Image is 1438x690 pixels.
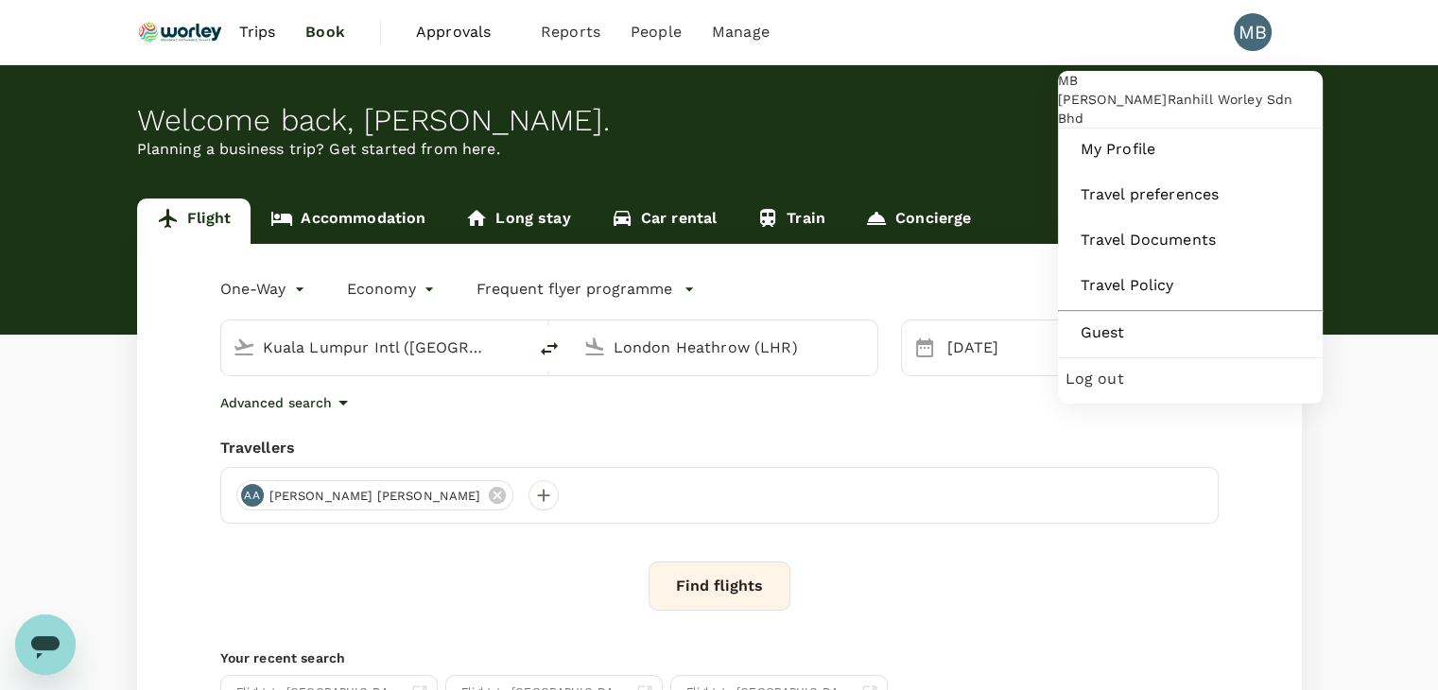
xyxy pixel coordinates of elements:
span: Guest [1081,321,1300,344]
span: Manage [712,21,770,43]
div: Log out [1066,358,1315,400]
p: Planning a business trip? Get started from here. [137,138,1302,161]
input: Going to [614,333,838,362]
span: Travel Documents [1081,229,1300,251]
button: Find flights [649,561,790,611]
span: People [631,21,682,43]
span: [PERSON_NAME] [1058,92,1168,107]
span: Ranhill Worley Sdn Bhd [1058,92,1293,126]
a: Travel Documents [1066,219,1315,261]
a: Train [736,198,845,244]
a: My Profile [1066,129,1315,170]
div: MB [1234,13,1272,51]
a: Flight [137,198,251,244]
p: Your recent search [220,648,1219,667]
a: Long stay [445,198,590,244]
input: Depart from [263,333,487,362]
a: Guest [1066,312,1315,354]
div: One-Way [220,274,309,304]
a: Travel Policy [1066,265,1315,306]
button: Open [513,345,517,349]
span: Reports [541,21,600,43]
span: My Profile [1081,138,1300,161]
img: Ranhill Worley Sdn Bhd [137,11,224,53]
div: AA[PERSON_NAME] [PERSON_NAME] [236,480,513,510]
a: Car rental [591,198,737,244]
button: Advanced search [220,391,355,414]
span: Approvals [416,21,511,43]
div: Travellers [220,437,1219,459]
span: Trips [238,21,275,43]
p: Advanced search [220,393,332,412]
span: Book [305,21,345,43]
a: Travel preferences [1066,174,1315,216]
button: delete [527,326,572,371]
iframe: Button to launch messaging window [15,614,76,675]
div: AA [241,484,264,507]
a: Accommodation [251,198,445,244]
span: [PERSON_NAME] [PERSON_NAME] [258,487,493,506]
div: [DATE] [940,329,1066,367]
button: Frequent flyer programme [476,278,695,301]
a: Concierge [845,198,991,244]
div: MB [1058,71,1323,90]
span: Log out [1066,368,1315,390]
div: Welcome back , [PERSON_NAME] . [137,103,1302,138]
p: Frequent flyer programme [476,278,672,301]
button: Open [864,345,868,349]
span: Travel preferences [1081,183,1300,206]
div: Economy [347,274,439,304]
span: Travel Policy [1081,274,1300,297]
